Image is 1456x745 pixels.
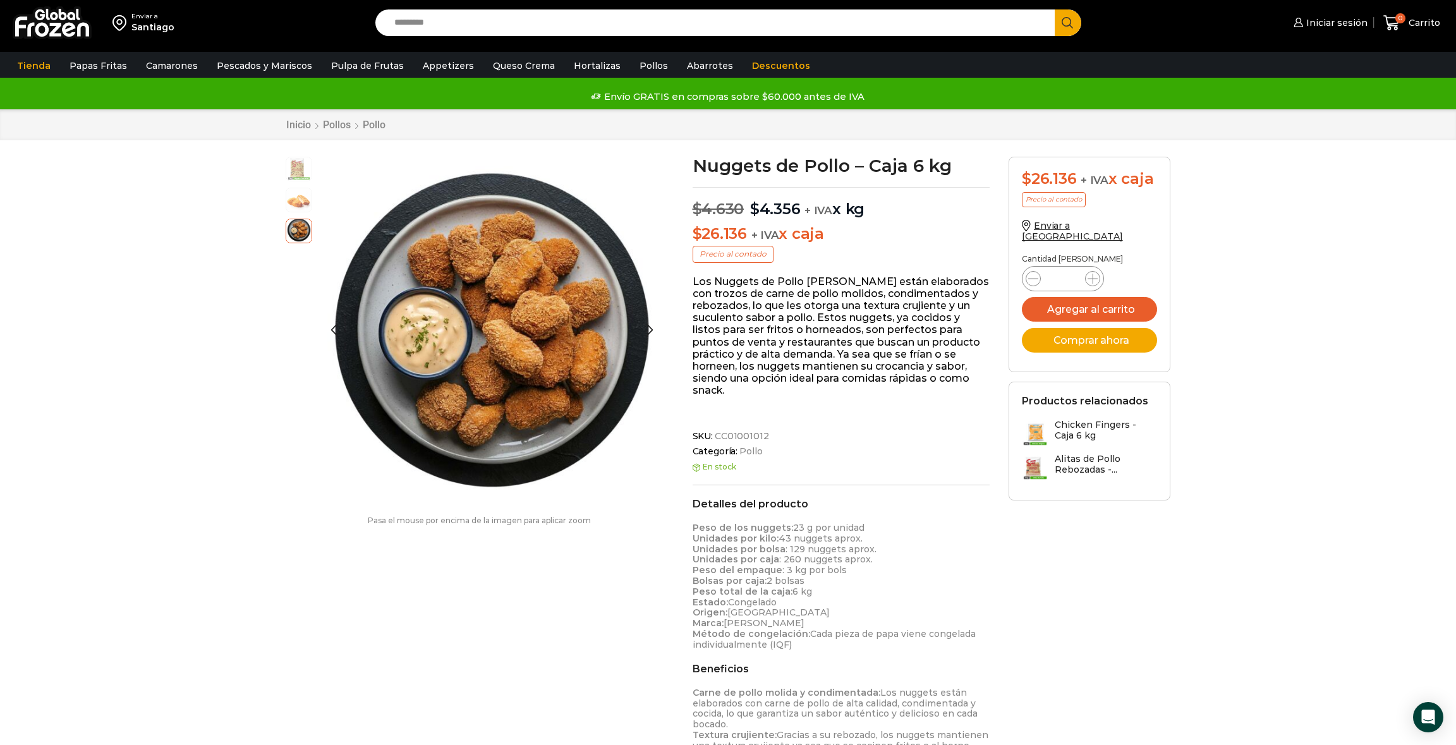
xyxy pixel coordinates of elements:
[693,498,990,510] h2: Detalles del producto
[1022,454,1157,481] a: Alitas de Pollo Rebozadas -...
[713,431,769,442] span: CC01001012
[693,157,990,174] h1: Nuggets de Pollo – Caja 6 kg
[693,663,990,675] h2: Beneficios
[693,617,724,629] strong: Marca:
[693,225,990,243] p: x caja
[1395,13,1405,23] span: 0
[1413,702,1443,732] div: Open Intercom Messenger
[693,446,990,457] span: Categoría:
[1022,169,1076,188] bdi: 26.136
[1022,170,1157,188] div: x caja
[1405,16,1440,29] span: Carrito
[693,687,880,698] strong: Carne de pollo molida y condimentada:
[131,21,174,33] div: Santiago
[750,200,760,218] span: $
[1022,420,1157,447] a: Chicken Fingers - Caja 6 kg
[693,543,786,555] strong: Unidades por bolsa
[750,200,801,218] bdi: 4.356
[751,229,779,241] span: + IVA
[693,729,777,741] strong: Textura crujiente:
[416,54,480,78] a: Appetizers
[322,119,351,131] a: Pollos
[737,446,762,457] a: Pollo
[693,276,990,397] p: Los Nuggets de Pollo [PERSON_NAME] están elaborados con trozos de carne de pollo molidos, condime...
[1055,454,1157,475] h3: Alitas de Pollo Rebozadas -...
[1022,220,1123,242] a: Enviar a [GEOGRAPHIC_DATA]
[131,12,174,21] div: Enviar a
[693,564,782,576] strong: Peso del empaque
[362,119,386,131] a: Pollo
[286,217,312,243] span: nuggets
[693,597,728,608] strong: Estado:
[140,54,204,78] a: Camarones
[693,200,744,218] bdi: 4.630
[693,522,793,533] strong: Peso de los nuggets:
[633,54,674,78] a: Pollos
[1022,255,1157,263] p: Cantidad [PERSON_NAME]
[804,204,832,217] span: + IVA
[1055,420,1157,441] h3: Chicken Fingers - Caja 6 kg
[325,54,410,78] a: Pulpa de Frutas
[693,523,990,650] p: 23 g por unidad 43 nuggets aprox. : 129 nuggets aprox. : 260 nuggets aprox. : 3 kg por bols 2 bol...
[1022,297,1157,322] button: Agregar al carrito
[693,554,779,565] strong: Unidades por caja
[112,12,131,33] img: address-field-icon.svg
[693,200,702,218] span: $
[693,463,990,471] p: En stock
[286,119,312,131] a: Inicio
[693,224,747,243] bdi: 26.136
[286,516,674,525] p: Pasa el mouse por encima de la imagen para aplicar zoom
[693,575,767,586] strong: Bolsas por caja:
[286,155,312,181] span: nuggets
[1081,174,1108,186] span: + IVA
[487,54,561,78] a: Queso Crema
[1022,169,1031,188] span: $
[693,431,990,442] span: SKU:
[567,54,627,78] a: Hortalizas
[693,628,810,639] strong: Método de congelación:
[1022,328,1157,353] button: Comprar ahora
[693,607,727,618] strong: Origen:
[286,119,386,131] nav: Breadcrumb
[1055,9,1081,36] button: Search button
[63,54,133,78] a: Papas Fritas
[746,54,816,78] a: Descuentos
[693,187,990,219] p: x kg
[681,54,739,78] a: Abarrotes
[1303,16,1368,29] span: Iniciar sesión
[286,188,312,214] span: nuggets
[1022,395,1148,407] h2: Productos relacionados
[1290,10,1368,35] a: Iniciar sesión
[693,586,792,597] strong: Peso total de la caja:
[693,224,702,243] span: $
[693,533,779,544] strong: Unidades por kilo:
[1380,8,1443,38] a: 0 Carrito
[11,54,57,78] a: Tienda
[1051,270,1075,288] input: Product quantity
[693,246,773,262] p: Precio al contado
[210,54,318,78] a: Pescados y Mariscos
[1022,192,1086,207] p: Precio al contado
